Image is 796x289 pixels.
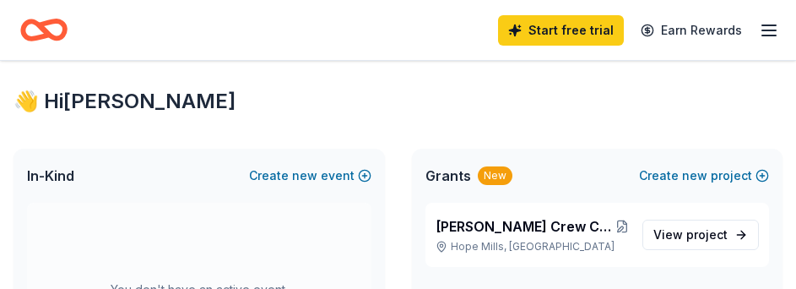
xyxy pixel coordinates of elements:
a: Start free trial [498,15,624,46]
button: Createnewproject [639,166,769,186]
span: Grants [425,166,471,186]
a: Earn Rewards [631,15,752,46]
span: new [292,166,317,186]
button: Createnewevent [249,166,371,186]
span: [PERSON_NAME] Crew Cafe and General Store at [GEOGRAPHIC_DATA] [436,216,616,237]
a: Home [20,10,68,50]
span: project [686,227,728,242]
span: new [682,166,707,186]
span: View [653,225,728,245]
div: New [478,166,512,185]
div: 👋 Hi [PERSON_NAME] [14,88,782,115]
p: Hope Mills, [GEOGRAPHIC_DATA] [436,240,630,254]
span: In-Kind [27,166,74,186]
a: View project [642,220,759,250]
